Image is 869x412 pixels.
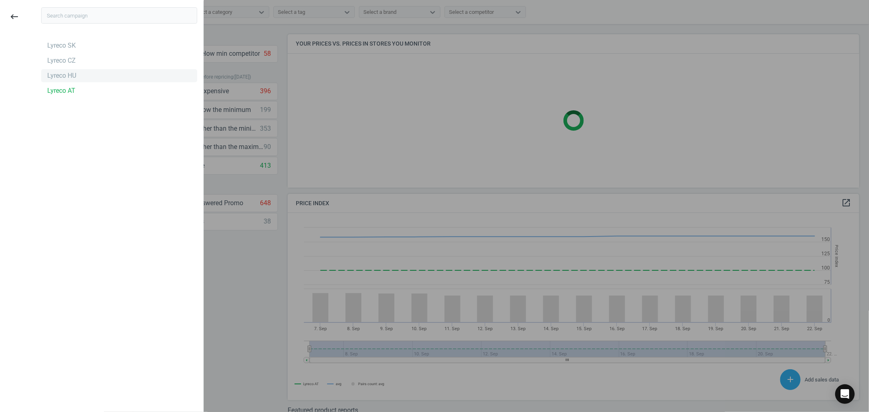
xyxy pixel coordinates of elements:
input: Search campaign [41,7,197,24]
div: Lyreco HU [47,71,76,80]
button: keyboard_backspace [5,7,24,26]
i: keyboard_backspace [9,12,19,22]
div: Lyreco SK [47,41,76,50]
div: Lyreco AT [47,86,75,95]
div: Lyreco CZ [47,56,76,65]
div: Open Intercom Messenger [835,384,855,404]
